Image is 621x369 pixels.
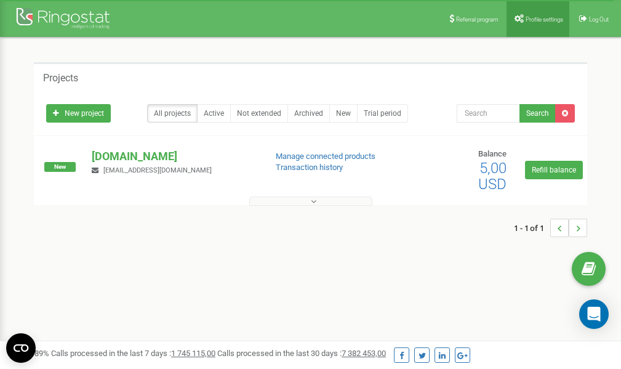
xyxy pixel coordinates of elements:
a: Active [197,104,231,123]
h5: Projects [43,73,78,84]
nav: ... [514,206,587,249]
a: Manage connected products [276,152,375,161]
span: Referral program [456,16,499,23]
span: Calls processed in the last 30 days : [217,349,386,358]
span: Log Out [589,16,609,23]
span: New [44,162,76,172]
a: New [329,104,358,123]
a: All projects [147,104,198,123]
p: [DOMAIN_NAME] [92,148,255,164]
span: Balance [478,149,507,158]
span: 1 - 1 of 1 [514,219,550,237]
a: Not extended [230,104,288,123]
button: Search [519,104,556,123]
u: 7 382 453,00 [342,349,386,358]
span: Profile settings [526,16,563,23]
input: Search [457,104,520,123]
a: Refill balance [525,161,583,179]
a: Archived [287,104,330,123]
a: New project [46,104,111,123]
div: Open Intercom Messenger [579,299,609,329]
a: Trial period [357,104,408,123]
button: Open CMP widget [6,333,36,363]
span: 5,00 USD [478,160,507,193]
span: [EMAIL_ADDRESS][DOMAIN_NAME] [103,166,212,174]
a: Transaction history [276,163,343,172]
u: 1 745 115,00 [171,349,215,358]
span: Calls processed in the last 7 days : [51,349,215,358]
